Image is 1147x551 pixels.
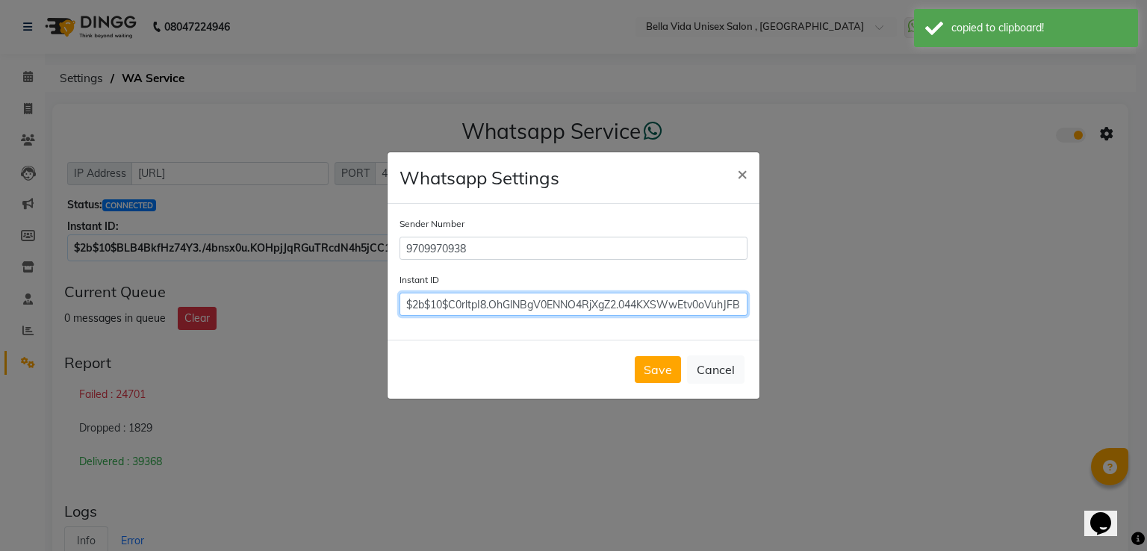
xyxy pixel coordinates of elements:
[400,164,559,191] h4: Whatsapp Settings
[951,20,1127,36] div: copied to clipboard!
[400,273,439,287] label: Instant ID
[737,162,747,184] span: ×
[635,356,681,383] button: Save
[400,217,464,231] label: Sender Number
[687,355,745,384] button: Cancel
[725,152,759,194] button: Close
[1084,491,1132,536] iframe: chat widget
